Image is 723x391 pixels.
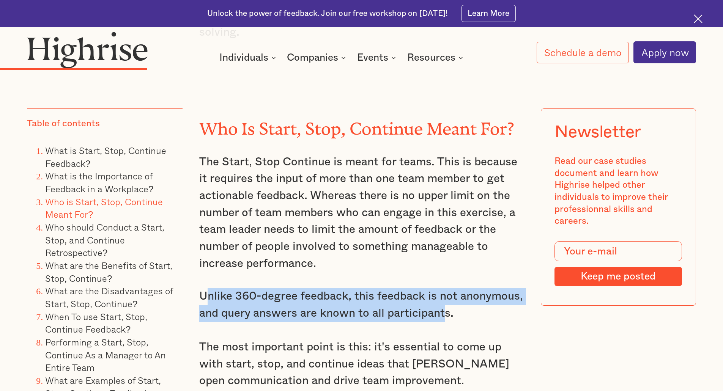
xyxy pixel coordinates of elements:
[45,258,172,285] a: What are the Benefits of Start, Stop, Continue?
[219,53,268,62] div: Individuals
[462,5,516,22] a: Learn More
[633,41,696,63] a: Apply now
[199,154,524,272] p: The Start, Stop Continue is meant for teams. This is because it requires the input of more than o...
[45,143,166,170] a: What is Start, Stop, Continue Feedback?
[199,288,524,389] p: Unlike 360-degree feedback, this feedback is not anonymous, and query answers are known to all pa...
[27,31,148,68] img: Highrise logo
[45,309,147,336] a: When To use Start, Stop, Continue Feedback?
[27,118,100,130] div: Table of contents
[45,169,153,196] a: What is the Importance of Feedback in a Workplace?
[287,53,338,62] div: Companies
[45,335,166,374] a: Performing a Start, Stop, Continue As a Manager to An Entire Team
[554,241,682,286] form: Modal Form
[554,241,682,262] input: Your e-mail
[537,42,629,63] a: Schedule a demo
[694,14,703,23] img: Cross icon
[207,8,448,19] div: Unlock the power of feedback. Join our free workshop on [DATE]!
[554,155,682,228] div: Read our case studies document and learn how Highrise helped other individuals to improve their p...
[357,53,388,62] div: Events
[45,195,163,221] a: Who is Start, Stop, Continue Meant For?
[45,284,173,311] a: What are the Disadvantages of Start, Stop, Continue?
[219,53,278,62] div: Individuals
[554,122,641,142] div: Newsletter
[407,53,455,62] div: Resources
[407,53,465,62] div: Resources
[45,220,164,259] a: Who should Conduct a Start, Stop, and Continue Retrospective?
[199,115,524,135] h2: Who Is Start, Stop, Continue Meant For?
[287,53,348,62] div: Companies
[554,267,682,286] input: Keep me posted
[357,53,398,62] div: Events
